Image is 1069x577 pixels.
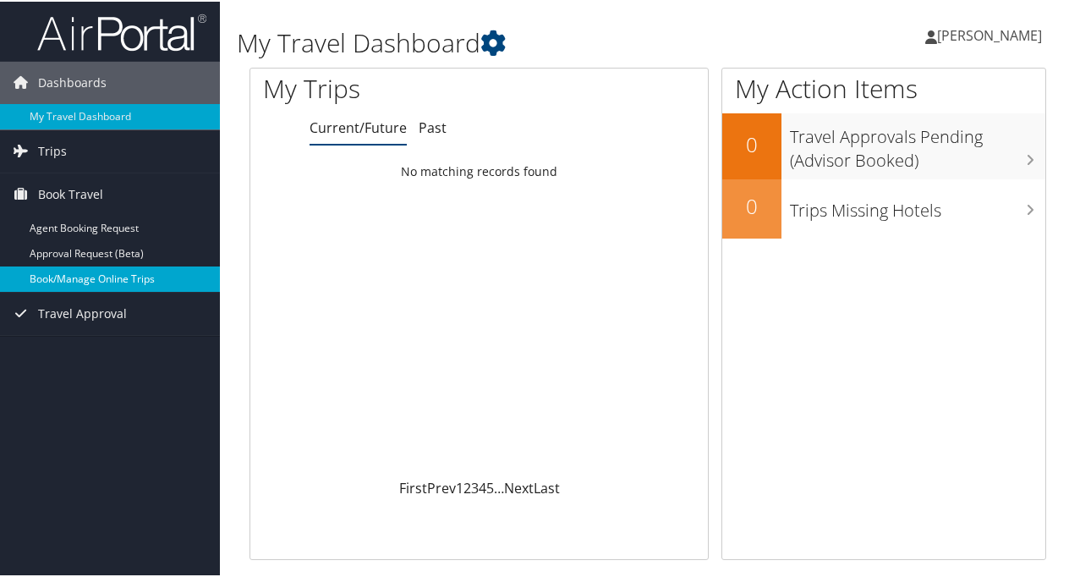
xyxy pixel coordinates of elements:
h3: Travel Approvals Pending (Advisor Booked) [790,115,1045,171]
span: Travel Approval [38,291,127,333]
a: 0Travel Approvals Pending (Advisor Booked) [722,112,1045,177]
a: First [399,477,427,496]
span: Dashboards [38,60,107,102]
td: No matching records found [250,155,708,185]
a: 2 [463,477,471,496]
a: Last [534,477,560,496]
span: [PERSON_NAME] [937,25,1042,43]
h2: 0 [722,190,781,219]
h1: My Trips [263,69,505,105]
a: 4 [479,477,486,496]
h3: Trips Missing Hotels [790,189,1045,221]
a: Past [419,117,447,135]
a: 0Trips Missing Hotels [722,178,1045,237]
span: Book Travel [38,172,103,214]
span: … [494,477,504,496]
a: 1 [456,477,463,496]
img: airportal-logo.png [37,11,206,51]
span: Trips [38,129,67,171]
a: [PERSON_NAME] [925,8,1059,59]
a: Next [504,477,534,496]
h2: 0 [722,129,781,157]
h1: My Travel Dashboard [237,24,785,59]
h1: My Action Items [722,69,1045,105]
a: Current/Future [310,117,407,135]
a: Prev [427,477,456,496]
a: 3 [471,477,479,496]
a: 5 [486,477,494,496]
